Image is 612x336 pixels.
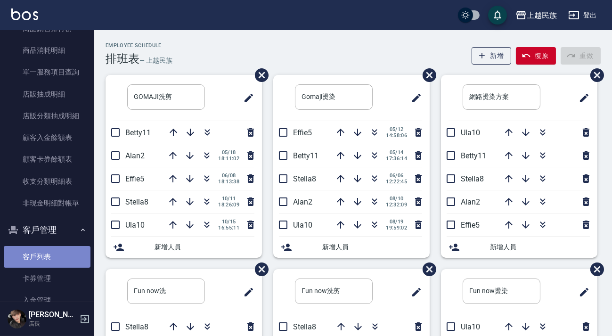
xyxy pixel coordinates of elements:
[322,242,422,252] span: 新增人員
[4,218,90,242] button: 客戶管理
[386,225,407,231] span: 19:59:02
[386,179,407,185] span: 12:22:45
[218,219,239,225] span: 10/15
[218,202,239,208] span: 18:26:09
[295,84,373,110] input: 排版標題
[237,87,254,109] span: 修改班表的標題
[463,279,540,304] input: 排版標題
[248,255,270,283] span: 刪除班表
[218,172,239,179] span: 06/08
[155,242,254,252] span: 新增人員
[441,237,597,258] div: 新增人員
[125,128,151,137] span: Betty11
[490,242,590,252] span: 新增人員
[29,320,77,328] p: 店長
[293,322,316,331] span: Stella8
[293,151,318,160] span: Betty11
[386,202,407,208] span: 12:32:09
[295,279,373,304] input: 排版標題
[386,149,407,156] span: 05/14
[218,156,239,162] span: 18:11:02
[573,281,590,303] span: 修改班表的標題
[125,151,145,160] span: Alan2
[127,84,205,110] input: 排版標題
[488,6,507,25] button: save
[386,126,407,132] span: 05/12
[106,237,262,258] div: 新增人員
[386,172,407,179] span: 06/06
[405,281,422,303] span: 修改班表的標題
[386,219,407,225] span: 08/19
[516,47,556,65] button: 復原
[248,61,270,89] span: 刪除班表
[106,52,139,66] h3: 排班表
[8,310,26,328] img: Person
[106,42,172,49] h2: Employee Schedule
[461,322,480,331] span: Ula10
[218,196,239,202] span: 10/11
[461,174,484,183] span: Stella8
[293,128,312,137] span: Effie5
[127,279,205,304] input: 排版標題
[4,246,90,268] a: 客戶列表
[461,151,486,160] span: Betty11
[463,84,540,110] input: 排版標題
[472,47,512,65] button: 新增
[573,87,590,109] span: 修改班表的標題
[405,87,422,109] span: 修改班表的標題
[583,61,605,89] span: 刪除班表
[293,221,312,229] span: Ula10
[527,9,557,21] div: 上越民族
[218,179,239,185] span: 18:13:38
[416,61,438,89] span: 刪除班表
[125,174,144,183] span: Effie5
[139,56,172,66] h6: — 上越民族
[386,196,407,202] span: 08/10
[29,310,77,320] h5: [PERSON_NAME]
[564,7,601,24] button: 登出
[293,174,316,183] span: Stella8
[237,281,254,303] span: 修改班表的標題
[4,40,90,61] a: 商品消耗明細
[4,148,90,170] a: 顧客卡券餘額表
[461,128,480,137] span: Ula10
[416,255,438,283] span: 刪除班表
[4,268,90,289] a: 卡券管理
[386,132,407,139] span: 14:58:06
[4,289,90,311] a: 入金管理
[11,8,38,20] img: Logo
[218,225,239,231] span: 16:55:11
[461,221,480,229] span: Effie5
[273,237,430,258] div: 新增人員
[125,322,148,331] span: Stella8
[293,197,312,206] span: Alan2
[125,221,145,229] span: Ula10
[583,255,605,283] span: 刪除班表
[4,127,90,148] a: 顧客入金餘額表
[386,156,407,162] span: 17:36:14
[4,105,90,127] a: 店販分類抽成明細
[4,192,90,214] a: 非現金明細對帳單
[125,197,148,206] span: Stella8
[4,83,90,105] a: 店販抽成明細
[4,61,90,83] a: 單一服務項目查詢
[218,149,239,156] span: 05/18
[461,197,480,206] span: Alan2
[4,171,90,192] a: 收支分類明細表
[512,6,561,25] button: 上越民族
